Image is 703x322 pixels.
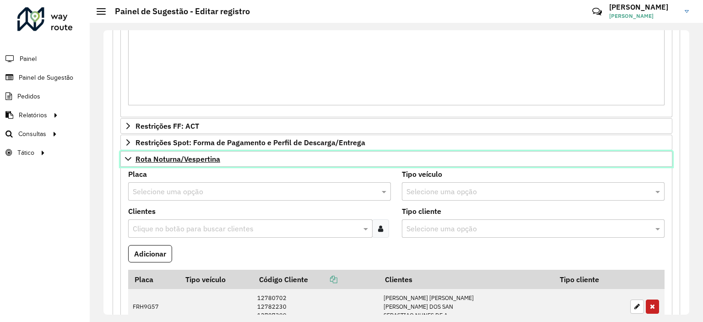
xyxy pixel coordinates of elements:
a: Restrições Spot: Forma de Pagamento e Perfil de Descarga/Entrega [120,135,672,150]
span: Consultas [18,129,46,139]
th: Tipo veículo [179,270,253,289]
th: Placa [128,270,179,289]
button: Adicionar [128,245,172,262]
span: Relatórios [19,110,47,120]
h2: Painel de Sugestão - Editar registro [106,6,250,16]
span: Painel [20,54,37,64]
span: Painel de Sugestão [19,73,73,82]
label: Tipo veículo [402,169,442,180]
span: Tático [17,148,34,158]
label: Tipo cliente [402,206,441,217]
a: Restrições FF: ACT [120,118,672,134]
label: Placa [128,169,147,180]
span: Rota Noturna/Vespertina [135,155,220,163]
th: Clientes [379,270,553,289]
span: Pedidos [17,92,40,101]
label: Clientes [128,206,156,217]
span: [PERSON_NAME] [609,12,678,20]
a: Copiar [308,275,337,284]
a: Contato Rápido [587,2,607,22]
th: Código Cliente [253,270,379,289]
h3: [PERSON_NAME] [609,3,678,11]
th: Tipo cliente [553,270,625,289]
span: Restrições FF: ACT [135,122,199,130]
span: Restrições Spot: Forma de Pagamento e Perfil de Descarga/Entrega [135,139,365,146]
a: Rota Noturna/Vespertina [120,151,672,167]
